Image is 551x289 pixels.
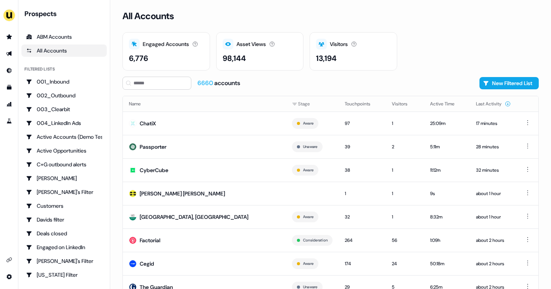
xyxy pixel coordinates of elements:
a: Go to Georgia Filter [21,269,107,281]
a: Go to prospects [3,31,15,43]
div: 6,776 [129,53,148,64]
div: 9s [430,190,464,197]
div: 1 [345,190,380,197]
div: Engaged on LinkedIn [26,243,102,251]
div: ChatiX [140,120,156,127]
th: Name [123,96,286,112]
a: Go to 001_Inbound [21,76,107,88]
div: 1 [392,166,418,174]
a: Go to Charlotte's Filter [21,186,107,198]
div: Visitors [330,40,348,48]
div: about 2 hours [476,260,511,268]
div: 32 minutes [476,166,511,174]
span: 6660 [197,79,214,87]
a: ABM Accounts [21,31,107,43]
div: 50:18m [430,260,464,268]
a: All accounts [21,44,107,57]
div: Passporter [140,143,166,151]
div: 1:09h [430,236,464,244]
div: ABM Accounts [26,33,102,41]
h3: All Accounts [122,10,174,22]
div: 5:11m [430,143,464,151]
button: Last Activity [476,97,511,111]
div: Engaged Accounts [143,40,189,48]
a: Go to attribution [3,98,15,110]
button: Active Time [430,97,464,111]
div: 13,194 [316,53,337,64]
div: Factorial [140,236,160,244]
a: Go to C+G outbound alerts [21,158,107,171]
div: [US_STATE] Filter [26,271,102,279]
div: 001_Inbound [26,78,102,85]
div: Asset Views [236,40,266,48]
div: 8:32m [430,213,464,221]
div: C+G outbound alerts [26,161,102,168]
div: about 1 hour [476,213,511,221]
button: Aware [303,120,313,127]
div: 17 minutes [476,120,511,127]
button: New Filtered List [479,77,539,89]
a: Go to 003_Clearbit [21,103,107,115]
div: Davids filter [26,216,102,223]
div: about 2 hours [476,236,511,244]
div: 004_LinkedIn Ads [26,119,102,127]
div: CyberCube [140,166,168,174]
a: Go to Charlotte Stone [21,172,107,184]
a: Go to Active Opportunities [21,144,107,157]
button: Visitors [392,97,417,111]
a: Go to Inbound [3,64,15,77]
div: 28 minutes [476,143,511,151]
div: 11:12m [430,166,464,174]
button: Aware [303,213,313,220]
div: [PERSON_NAME] [PERSON_NAME] [140,190,225,197]
div: Prospects [24,9,107,18]
div: Stage [292,100,333,108]
div: [PERSON_NAME]'s Filter [26,188,102,196]
button: Touchpoints [345,97,380,111]
div: Cegid [140,260,154,268]
div: 24 [392,260,418,268]
div: Filtered lists [24,66,55,72]
div: 2 [392,143,418,151]
div: 003_Clearbit [26,105,102,113]
div: Active Accounts (Demo Test) [26,133,102,141]
div: 174 [345,260,380,268]
div: 1 [392,213,418,221]
div: Active Opportunities [26,147,102,154]
div: [GEOGRAPHIC_DATA], [GEOGRAPHIC_DATA] [140,213,248,221]
div: Deals closed [26,230,102,237]
div: [PERSON_NAME]'s Filter [26,257,102,265]
button: Consideration [303,237,328,244]
div: All Accounts [26,47,102,54]
a: Go to Active Accounts (Demo Test) [21,131,107,143]
a: Go to Deals closed [21,227,107,240]
div: 1 [392,190,418,197]
div: 25:09m [430,120,464,127]
div: 002_Outbound [26,92,102,99]
div: 56 [392,236,418,244]
div: about 1 hour [476,190,511,197]
div: accounts [197,79,240,87]
a: Go to Engaged on LinkedIn [21,241,107,253]
a: Go to 004_LinkedIn Ads [21,117,107,129]
a: Go to 002_Outbound [21,89,107,102]
a: Go to Customers [21,200,107,212]
button: Unaware [303,143,318,150]
a: Go to experiments [3,115,15,127]
div: 264 [345,236,380,244]
a: Go to Geneviève's Filter [21,255,107,267]
a: Go to templates [3,81,15,94]
div: 39 [345,143,380,151]
div: 97 [345,120,380,127]
a: Go to outbound experience [3,48,15,60]
a: Go to integrations [3,271,15,283]
div: 32 [345,213,380,221]
a: Go to integrations [3,254,15,266]
div: 38 [345,166,380,174]
a: Go to Davids filter [21,213,107,226]
div: 1 [392,120,418,127]
div: 98,144 [223,53,246,64]
div: Customers [26,202,102,210]
button: Aware [303,260,313,267]
div: [PERSON_NAME] [26,174,102,182]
